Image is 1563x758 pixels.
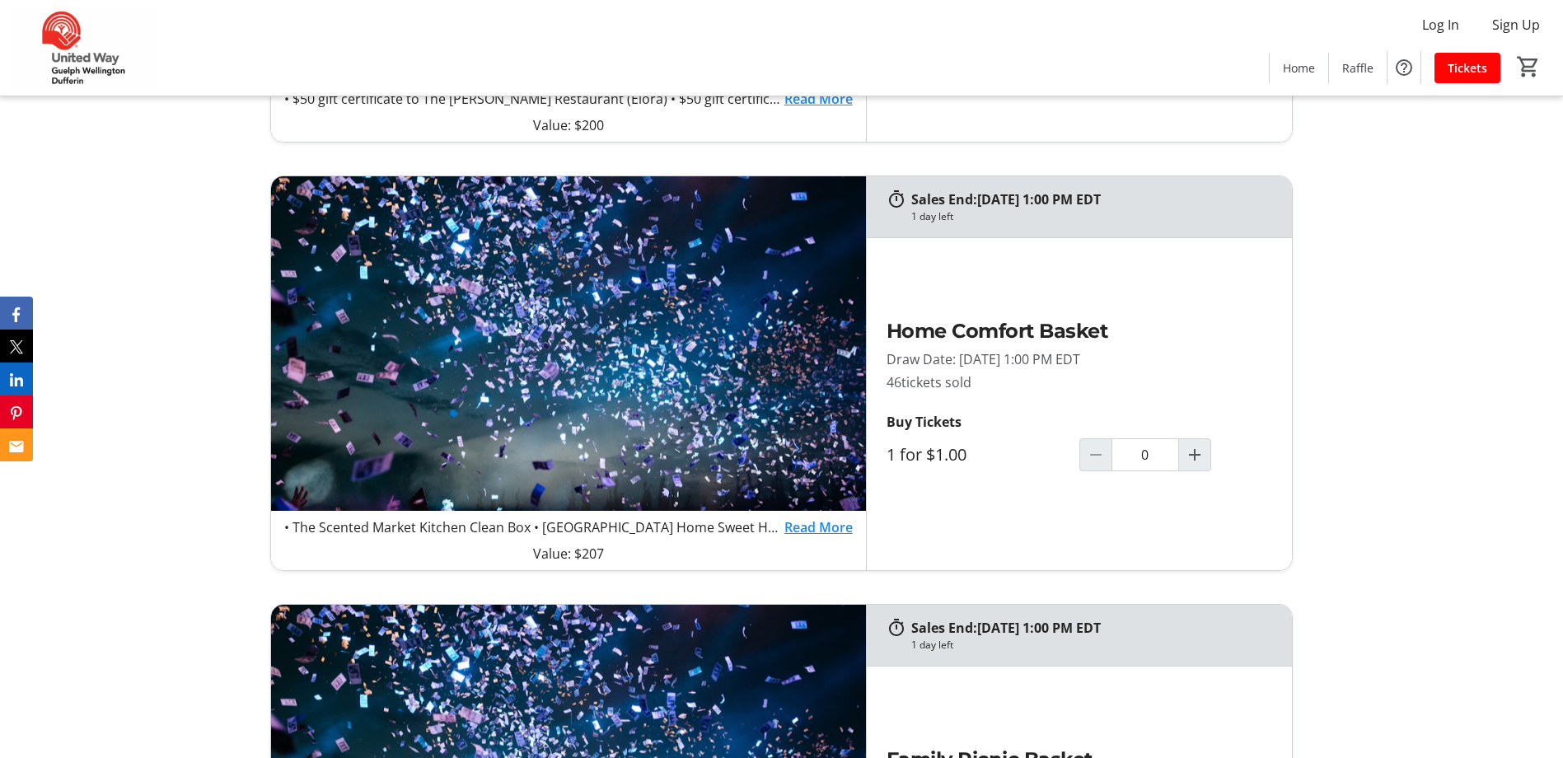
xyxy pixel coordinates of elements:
a: Read More [784,89,853,109]
p: Draw Date: [DATE] 1:00 PM EDT [887,349,1272,369]
span: Raffle [1342,59,1373,77]
span: [DATE] 1:00 PM EDT [977,619,1101,637]
button: Help [1388,51,1420,84]
span: Tickets [1448,59,1487,77]
span: Sign Up [1492,15,1540,35]
a: Home [1270,53,1328,83]
p: Value: $200 [284,115,853,135]
a: Raffle [1329,53,1387,83]
p: 46 tickets sold [887,372,1272,392]
img: Home Comfort Basket [271,176,866,511]
label: 1 for $1.00 [887,445,966,465]
h2: Home Comfort Basket [887,316,1272,346]
span: Log In [1422,15,1459,35]
img: United Way Guelph Wellington Dufferin's Logo [10,7,157,89]
a: Tickets [1434,53,1500,83]
p: Value: $207 [284,544,853,564]
div: 1 day left [911,209,953,224]
span: [DATE] 1:00 PM EDT [977,190,1101,208]
p: • The Scented Market Kitchen Clean Box • [GEOGRAPHIC_DATA] Home Sweet Home throw pillow • Acacia ... [284,517,784,537]
p: • $50 gift certificate to The [PERSON_NAME] Restaurant (Elora) • $50 gift certificate to Elora Br... [284,89,784,109]
a: Read More [784,517,853,537]
strong: Buy Tickets [887,413,962,431]
button: Log In [1409,12,1472,38]
div: 1 day left [911,638,953,653]
span: Home [1283,59,1315,77]
button: Sign Up [1479,12,1553,38]
button: Increment by one [1179,439,1210,470]
span: Sales End: [911,619,977,637]
span: Sales End: [911,190,977,208]
button: Cart [1514,52,1543,82]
